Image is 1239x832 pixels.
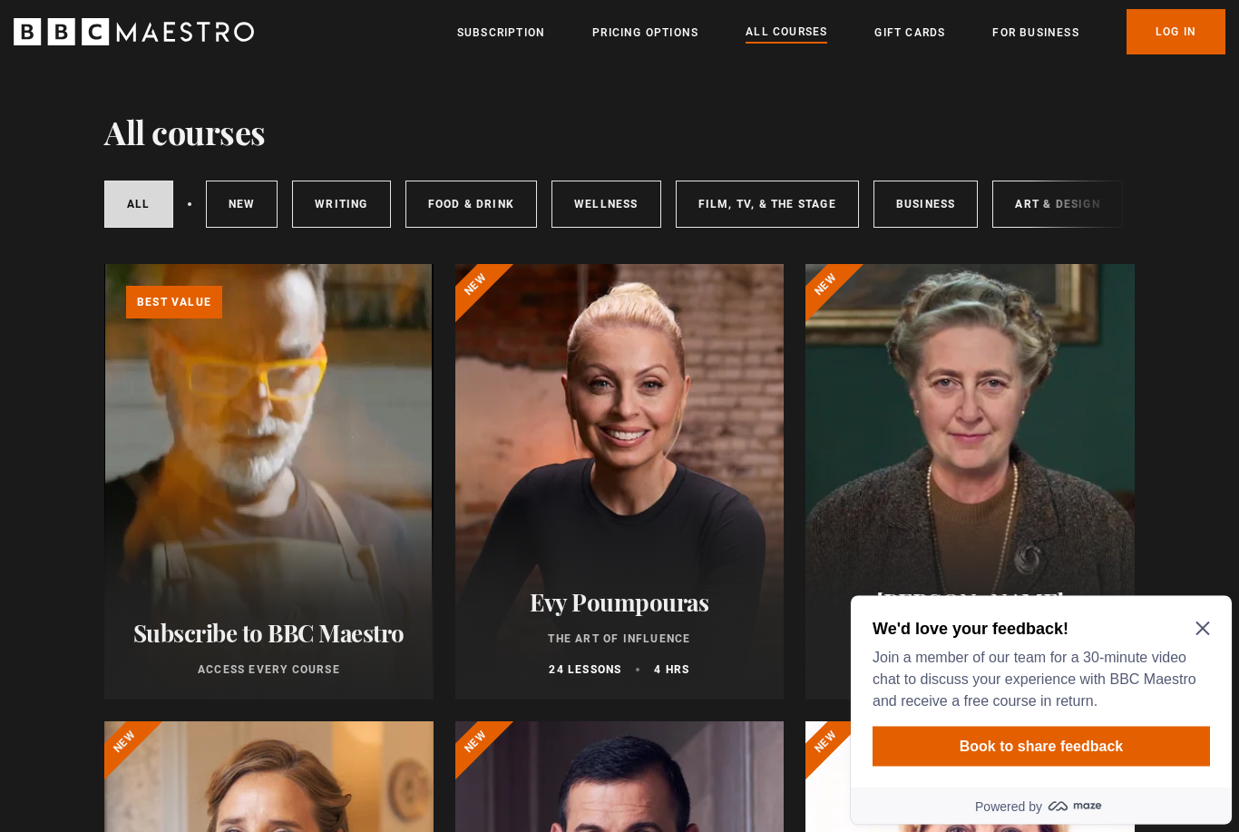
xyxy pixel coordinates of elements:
[405,181,537,229] a: Food & Drink
[551,181,661,229] a: Wellness
[992,181,1122,229] a: Art & Design
[592,24,698,42] a: Pricing Options
[29,140,366,180] button: Book to share feedback
[805,265,1135,700] a: [PERSON_NAME] Writing 11 lessons 2.5 hrs New
[7,9,388,238] div: Optional study invitation
[874,24,945,42] a: Gift Cards
[827,631,1113,648] p: Writing
[549,662,621,679] p: 24 lessons
[477,589,763,617] h2: Evy Poumpouras
[455,265,785,700] a: Evy Poumpouras The Art of Influence 24 lessons 4 hrs New
[457,9,1225,54] nav: Primary
[104,181,173,229] a: All
[104,113,266,152] h1: All courses
[292,181,390,229] a: Writing
[7,201,388,238] a: Powered by maze
[992,24,1078,42] a: For business
[654,662,689,679] p: 4 hrs
[477,631,763,648] p: The Art of Influence
[873,181,979,229] a: Business
[676,181,859,229] a: Film, TV, & The Stage
[29,60,359,125] p: Join a member of our team for a 30-minute video chat to discuss your experience with BBC Maestro ...
[1127,9,1225,54] a: Log In
[827,589,1113,617] h2: [PERSON_NAME]
[457,24,545,42] a: Subscription
[126,287,222,319] p: Best value
[746,23,827,43] a: All Courses
[14,18,254,45] svg: BBC Maestro
[352,34,366,49] button: Close Maze Prompt
[29,31,359,53] h2: We'd love your feedback!
[206,181,278,229] a: New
